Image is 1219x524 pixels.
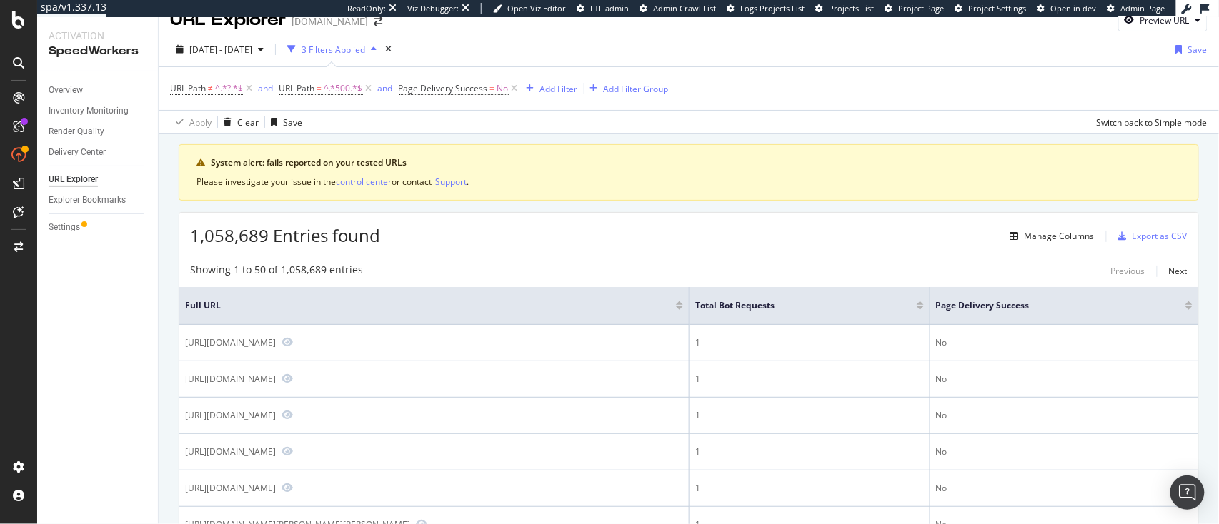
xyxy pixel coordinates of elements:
a: Inventory Monitoring [49,104,148,119]
div: 1 [695,445,924,458]
div: Settings [49,220,80,235]
a: Render Quality [49,124,148,139]
a: Overview [49,83,148,98]
div: Previous [1111,265,1145,277]
div: No [936,482,1193,495]
a: Projects List [815,3,874,14]
div: No [936,445,1193,458]
span: Page Delivery Success [936,299,1164,312]
span: Open in dev [1051,3,1097,14]
div: Delivery Center [49,145,106,160]
a: Explorer Bookmarks [49,193,148,208]
span: ≠ [208,82,213,94]
button: Save [265,111,302,133]
div: Render Quality [49,124,104,139]
div: Save [283,116,302,129]
button: Preview URL [1118,9,1208,31]
div: Manage Columns [1025,230,1095,242]
div: 1 [695,373,924,386]
span: Admin Page [1121,3,1165,14]
button: and [378,81,393,95]
button: Manage Columns [1005,228,1095,245]
button: [DATE] - [DATE] [170,38,269,61]
div: Export as CSV [1133,230,1188,242]
a: Open Viz Editor [493,3,566,14]
div: 1 [695,336,924,349]
div: [URL][DOMAIN_NAME] [185,373,276,385]
span: Project Settings [969,3,1027,14]
a: Preview https://www.lowes.com/pl/clothing/15211541027983-611902393697-521725419914-3945006280-320... [282,483,293,493]
a: FTL admin [577,3,629,14]
div: Showing 1 to 50 of 1,058,689 entries [190,263,363,280]
button: Add Filter [521,80,578,97]
div: [URL][DOMAIN_NAME] [185,409,276,421]
a: Preview https://www.lowes.com/pl/plants-bulbs-seeds/4294612566-5007197-1485531930-1448045675 [282,373,293,383]
div: Add Filter [540,83,578,95]
div: [URL][DOMAIN_NAME] [185,336,276,348]
a: Project Settings [955,3,1027,14]
button: Clear [218,111,259,133]
span: Total Bot Requests [695,299,895,312]
span: URL Path [170,82,206,94]
span: [DATE] - [DATE] [189,44,252,56]
span: No [497,79,509,99]
button: Apply [170,111,212,133]
div: Apply [189,116,212,129]
div: URL Explorer [49,172,98,187]
span: Project Page [898,3,945,14]
div: Add Filter Group [604,83,669,95]
div: URL Explorer [170,8,286,32]
span: Logs Projects List [740,3,805,14]
a: Open in dev [1038,3,1097,14]
span: Open Viz Editor [507,3,566,14]
a: Admin Page [1108,3,1165,14]
div: Next [1169,265,1188,277]
div: 1 [695,409,924,422]
div: Overview [49,83,83,98]
div: Clear [237,116,259,129]
span: URL Path [279,82,314,94]
div: Inventory Monitoring [49,104,129,119]
span: Full URL [185,299,655,312]
span: = [317,82,322,94]
a: Preview https://www.lowes.com/pl/clothing/15211541027983-4294820112-611856067201-3945006280-42946... [282,410,293,420]
div: SpeedWorkers [49,43,146,59]
button: Save [1170,38,1208,61]
div: [URL][DOMAIN_NAME] [185,482,276,494]
button: Switch back to Simple mode [1091,111,1208,133]
span: 1,058,689 Entries found [190,223,380,247]
div: 3 Filters Applied [302,44,365,56]
div: [DOMAIN_NAME] [292,14,368,29]
a: Admin Crawl List [640,3,716,14]
button: Add Filter Group [584,80,669,97]
button: Previous [1111,263,1145,280]
span: Projects List [829,3,874,14]
button: 3 Filters Applied [282,38,382,61]
span: = [490,82,495,94]
div: times [382,42,394,56]
button: control center [336,175,392,188]
div: warning banner [179,144,1199,201]
a: Delivery Center [49,145,148,160]
span: Page Delivery Success [399,82,488,94]
a: Preview https://www.lowes.com/pl/outdoor-tools-equipment/lawn-mowers/lawn-mower-parts-accessories... [282,337,293,347]
div: No [936,336,1193,349]
div: Save [1188,44,1208,56]
a: Project Page [885,3,945,14]
a: Preview https://www.lowes.com/pl/clothing/15211541027983-621629241317-2215436310-3945006280-42948... [282,446,293,456]
div: Activation [49,29,146,43]
button: and [258,81,273,95]
div: control center [336,176,392,188]
div: System alert: fails reported on your tested URLs [211,156,1181,169]
span: Admin Crawl List [653,3,716,14]
div: Switch back to Simple mode [1097,116,1208,129]
div: No [936,409,1193,422]
div: Support [435,176,467,188]
div: [URL][DOMAIN_NAME] [185,445,276,458]
div: Explorer Bookmarks [49,193,126,208]
a: URL Explorer [49,172,148,187]
span: FTL admin [590,3,629,14]
div: 1 [695,482,924,495]
a: Logs Projects List [727,3,805,14]
div: ReadOnly: [347,3,386,14]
